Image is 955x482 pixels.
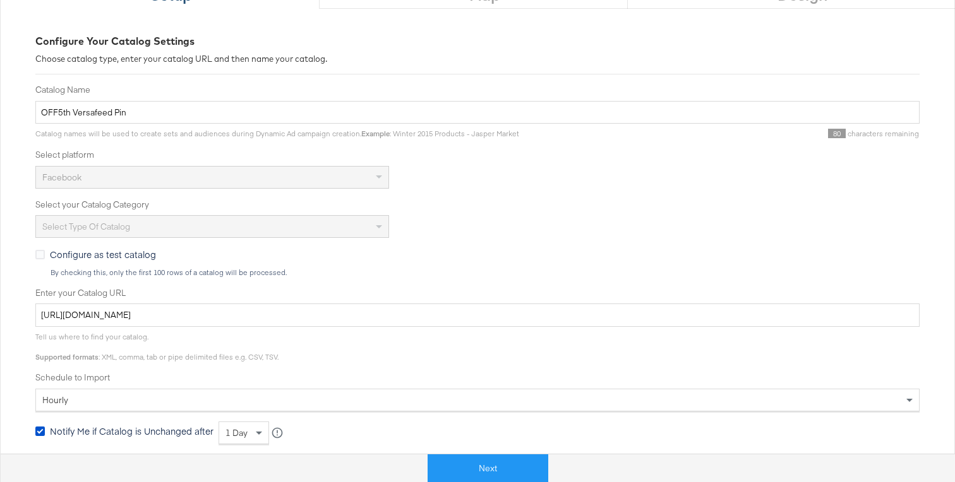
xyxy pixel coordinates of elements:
[35,84,920,96] label: Catalog Name
[35,287,920,299] label: Enter your Catalog URL
[50,268,920,277] div: By checking this, only the first 100 rows of a catalog will be processed.
[35,53,920,65] div: Choose catalog type, enter your catalog URL and then name your catalog.
[35,372,920,384] label: Schedule to Import
[42,394,68,406] span: hourly
[50,425,213,437] span: Notify Me if Catalog is Unchanged after
[35,332,279,361] span: Tell us where to find your catalog. : XML, comma, tab or pipe delimited files e.g. CSV, TSV.
[361,129,390,138] strong: Example
[35,129,519,138] span: Catalog names will be used to create sets and audiences during Dynamic Ad campaign creation. : Wi...
[225,427,248,438] span: 1 day
[35,303,920,327] input: Enter Catalog URL, e.g. http://www.example.com/products.xml
[35,352,99,361] strong: Supported formats
[42,172,81,183] span: Facebook
[35,34,920,49] div: Configure Your Catalog Settings
[519,129,920,139] div: characters remaining
[36,216,388,237] div: Select type of catalog
[50,248,156,261] span: Configure as test catalog
[35,101,920,124] input: Name your catalog e.g. My Dynamic Product Catalog
[35,199,920,211] label: Select your Catalog Category
[828,129,846,138] span: 80
[35,149,920,161] label: Select platform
